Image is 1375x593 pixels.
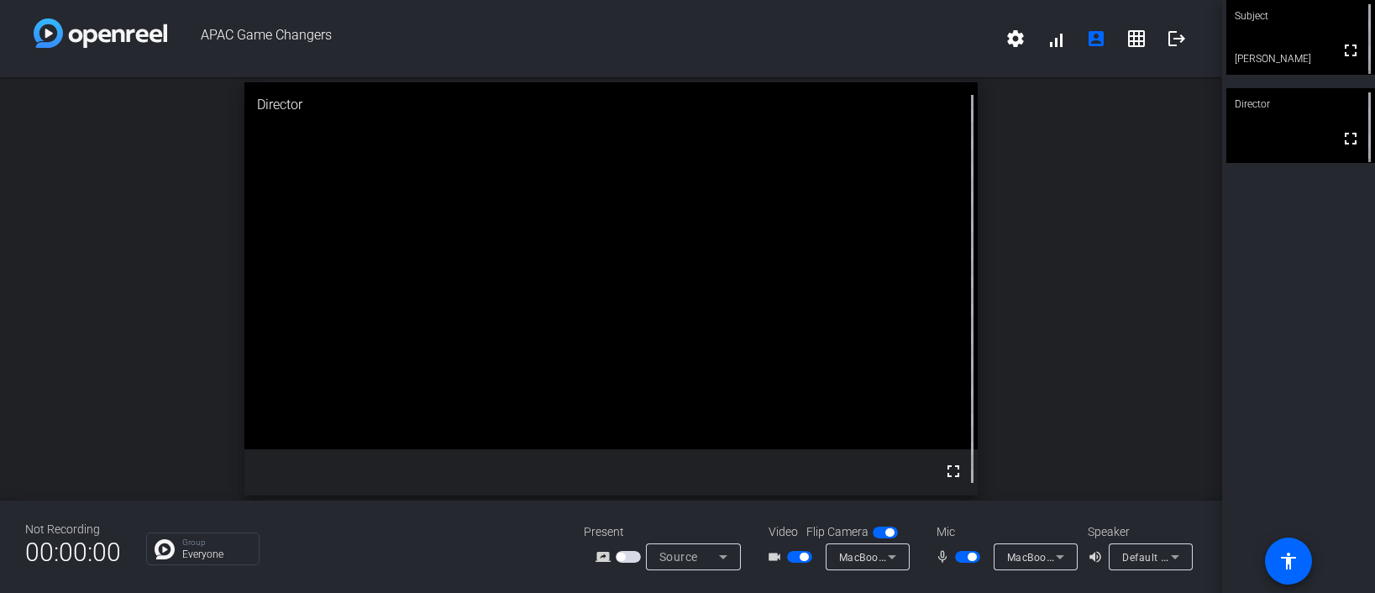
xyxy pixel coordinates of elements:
div: Not Recording [25,521,121,538]
mat-icon: videocam_outline [767,547,787,567]
mat-icon: fullscreen [1341,129,1361,149]
span: APAC Game Changers [167,18,995,59]
span: Source [659,550,698,564]
mat-icon: grid_on [1126,29,1147,49]
button: signal_cellular_alt [1036,18,1076,59]
span: Flip Camera [806,523,869,541]
mat-icon: account_box [1086,29,1106,49]
mat-icon: logout [1167,29,1187,49]
mat-icon: screen_share_outline [596,547,616,567]
mat-icon: fullscreen [1341,40,1361,60]
p: Group [182,538,250,547]
span: Default - MacBook Pro Speakers (Built-in) [1122,550,1325,564]
div: Mic [920,523,1088,541]
div: Speaker [1088,523,1189,541]
img: white-gradient.svg [34,18,167,48]
mat-icon: volume_up [1088,547,1108,567]
div: Director [244,82,978,128]
img: Chat Icon [155,539,175,559]
div: Director [1226,88,1375,120]
span: 00:00:00 [25,532,121,573]
div: Present [584,523,752,541]
span: MacBook Pro Camera (0000:0001) [839,550,1010,564]
mat-icon: settings [1005,29,1026,49]
mat-icon: fullscreen [943,461,963,481]
span: Video [769,523,798,541]
mat-icon: accessibility [1278,551,1299,571]
span: MacBook Pro Microphone (Built-in) [1007,550,1178,564]
p: Everyone [182,549,250,559]
mat-icon: mic_none [935,547,955,567]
